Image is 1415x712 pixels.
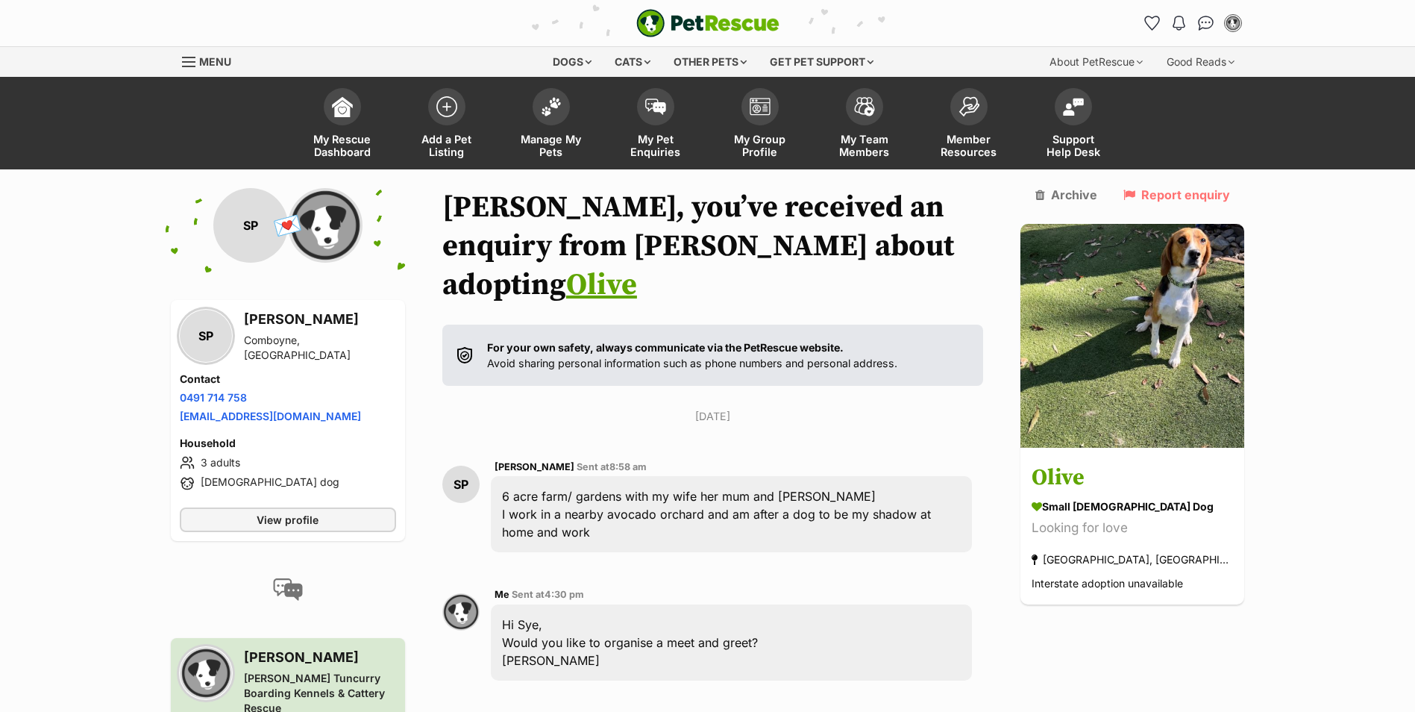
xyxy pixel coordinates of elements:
[959,96,979,116] img: member-resources-icon-8e73f808a243e03378d46382f2149f9095a855e16c252ad45f914b54edf8863c.svg
[180,647,232,699] img: Forster Tuncurry Boarding Kennels & Cattery Rescue profile pic
[1039,47,1153,77] div: About PetRescue
[1141,11,1245,35] ul: Account quick links
[1167,11,1191,35] button: Notifications
[180,310,232,362] div: SP
[413,133,480,158] span: Add a Pet Listing
[831,133,898,158] span: My Team Members
[495,589,509,600] span: Me
[273,578,303,601] img: conversation-icon-4a6f8262b818ee0b60e3300018af0b2d0b884aa5de6e9bcb8d3d4eeb1a70a7c4.svg
[1123,188,1230,202] a: Report enquiry
[636,9,779,37] a: PetRescue
[1040,133,1107,158] span: Support Help Desk
[512,589,584,600] span: Sent at
[1021,81,1126,169] a: Support Help Desk
[182,47,242,74] a: Menu
[854,97,875,116] img: team-members-icon-5396bd8760b3fe7c0b43da4ab00e1e3bb1a5d9ba89233759b79545d2d3fc5d0d.svg
[1141,11,1164,35] a: Favourites
[812,81,917,169] a: My Team Members
[1198,16,1214,31] img: chat-41dd97257d64d25036548639549fe6c8038ab92f7586957e7f3b1b290dea8141.svg
[180,372,396,387] h4: Contact
[499,81,603,169] a: Manage My Pets
[309,133,376,158] span: My Rescue Dashboard
[244,647,396,668] h3: [PERSON_NAME]
[442,593,480,631] img: Sarah Rollan profile pic
[1020,451,1244,605] a: Olive small [DEMOGRAPHIC_DATA] Dog Looking for love [GEOGRAPHIC_DATA], [GEOGRAPHIC_DATA] Intersta...
[395,81,499,169] a: Add a Pet Listing
[1156,47,1245,77] div: Good Reads
[180,391,247,404] a: 0491 714 758
[603,81,708,169] a: My Pet Enquiries
[1032,519,1233,539] div: Looking for love
[442,408,984,424] p: [DATE]
[708,81,812,169] a: My Group Profile
[542,47,602,77] div: Dogs
[213,188,288,263] div: SP
[180,508,396,532] a: View profile
[750,98,771,116] img: group-profile-icon-3fa3cf56718a62981997c0bc7e787c4b2cf8bcc04b72c1350f741eb67cf2f40e.svg
[180,410,361,422] a: [EMAIL_ADDRESS][DOMAIN_NAME]
[487,340,897,372] p: Avoid sharing personal information such as phone numbers and personal address.
[727,133,794,158] span: My Group Profile
[622,133,689,158] span: My Pet Enquiries
[1020,224,1244,448] img: Olive
[487,341,844,354] strong: For your own safety, always communicate via the PetRescue website.
[1032,550,1233,570] div: [GEOGRAPHIC_DATA], [GEOGRAPHIC_DATA]
[442,466,480,503] div: SP
[1173,16,1185,31] img: notifications-46538b983faf8c2785f20acdc204bb7945ddae34d4c08c2a6579f10ce5e182be.svg
[663,47,757,77] div: Other pets
[288,188,363,263] img: Forster Tuncurry Boarding Kennels & Cattery Rescue profile pic
[495,461,574,472] span: [PERSON_NAME]
[332,96,353,117] img: dashboard-icon-eb2f2d2d3e046f16d808141f083e7271f6b2e854fb5c12c21221c1fb7104beca.svg
[1221,11,1245,35] button: My account
[541,97,562,116] img: manage-my-pets-icon-02211641906a0b7f246fdf0571729dbe1e7629f14944591b6c1af311fb30b64b.svg
[180,475,396,493] li: [DEMOGRAPHIC_DATA] dog
[917,81,1021,169] a: Member Resources
[1032,462,1233,496] h3: Olive
[271,210,304,242] span: 💌
[759,47,884,77] div: Get pet support
[244,309,396,330] h3: [PERSON_NAME]
[257,512,319,528] span: View profile
[577,461,647,472] span: Sent at
[1226,16,1240,31] img: Sarah Rollan profile pic
[180,454,396,472] li: 3 adults
[244,333,396,363] div: Comboyne, [GEOGRAPHIC_DATA]
[636,9,779,37] img: logo-e224e6f780fb5917bec1dbf3a21bbac754714ae5b6737aabdf751b685950b380.svg
[645,99,666,115] img: pet-enquiries-icon-7e3ad2cf08bfb03b45e93fb7055b45f3efa6380592205ae92323e6603595dc1f.svg
[604,47,661,77] div: Cats
[545,589,584,600] span: 4:30 pm
[566,266,637,304] a: Olive
[491,605,973,681] div: Hi Sye, Would you like to organise a meet and greet? [PERSON_NAME]
[518,133,585,158] span: Manage My Pets
[935,133,1003,158] span: Member Resources
[290,81,395,169] a: My Rescue Dashboard
[1032,578,1183,590] span: Interstate adoption unavailable
[442,188,984,305] h1: [PERSON_NAME], you’ve received an enquiry from [PERSON_NAME] about adopting
[1063,98,1084,116] img: help-desk-icon-fdf02630f3aa405de69fd3d07c3f3aa587a6932b1a1747fa1d2bba05be0121f9.svg
[1194,11,1218,35] a: Conversations
[1032,499,1233,515] div: small [DEMOGRAPHIC_DATA] Dog
[1035,188,1097,202] a: Archive
[436,96,457,117] img: add-pet-listing-icon-0afa8454b4691262ce3f59096e99ab1cd57d4a30225e0717b998d2c9b9846f56.svg
[609,461,647,472] span: 8:58 am
[180,436,396,451] h4: Household
[491,476,973,552] div: 6 acre farm/ gardens with my wife her mum and [PERSON_NAME] I work in a nearby avocado orchard an...
[199,55,231,68] span: Menu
